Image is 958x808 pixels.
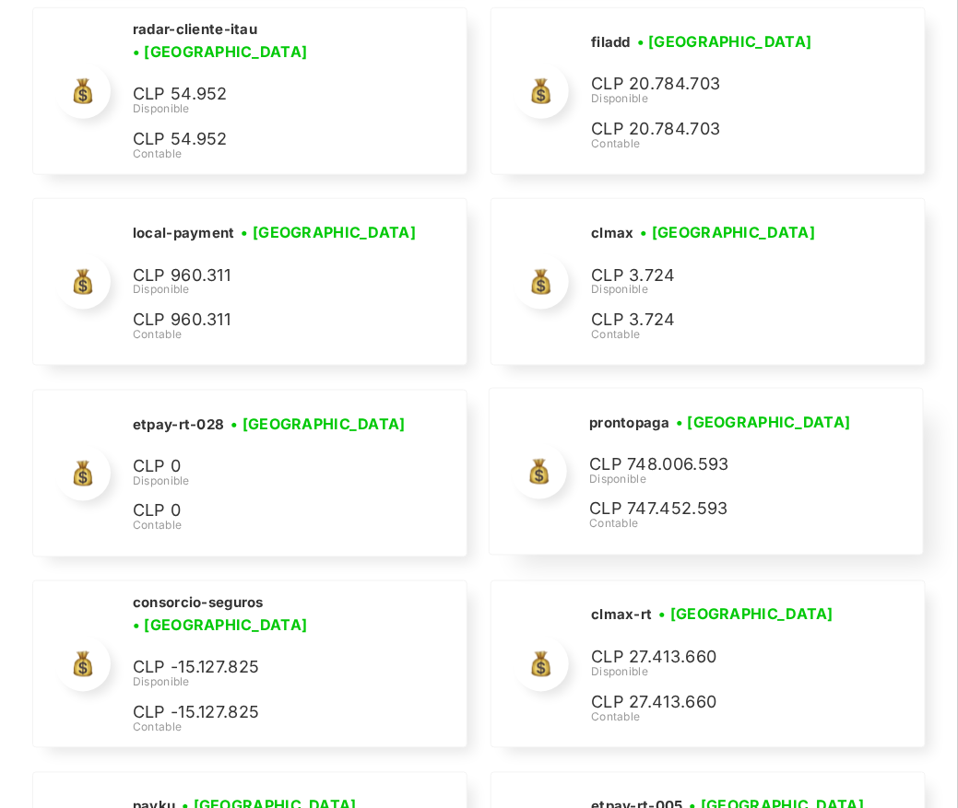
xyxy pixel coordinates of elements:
h3: • [GEOGRAPHIC_DATA] [231,413,406,435]
div: Contable [589,516,866,533]
p: CLP 960.311 [133,307,409,334]
div: Disponible [133,473,412,489]
p: CLP 748.006.593 [589,451,866,478]
div: Disponible [133,674,444,691]
h2: consorcio-seguros [133,594,264,613]
div: Contable [133,146,444,162]
div: Contable [133,326,423,343]
p: CLP 20.784.703 [591,71,868,98]
h3: • [GEOGRAPHIC_DATA] [241,221,416,243]
div: Disponible [589,471,866,487]
div: Disponible [133,281,423,298]
h2: local-payment [133,224,235,242]
h2: etpay-rt-028 [133,416,225,434]
h2: clmax-rt [591,606,652,625]
div: Contable [591,135,868,152]
h2: prontopaga [589,414,669,432]
h2: radar-cliente-itau [133,20,257,39]
p: CLP 0 [133,498,409,525]
h2: clmax [591,224,634,242]
p: CLP 20.784.703 [591,116,868,143]
h3: • [GEOGRAPHIC_DATA] [676,411,851,433]
p: CLP 54.952 [133,81,409,108]
p: CLP 3.724 [591,263,868,289]
h3: • [GEOGRAPHIC_DATA] [133,41,308,63]
p: CLP 54.952 [133,126,409,153]
p: CLP 27.413.660 [591,690,868,717]
div: Disponible [591,90,868,107]
h2: filadd [591,33,631,52]
div: Contable [591,709,868,726]
p: CLP 3.724 [591,307,868,334]
h3: • [GEOGRAPHIC_DATA] [637,30,812,53]
div: Disponible [591,664,868,681]
p: CLP 27.413.660 [591,645,868,672]
div: Contable [591,326,868,343]
div: Contable [133,720,444,736]
h3: • [GEOGRAPHIC_DATA] [658,603,834,626]
div: Disponible [133,100,444,117]
div: Contable [133,518,412,534]
p: CLP -15.127.825 [133,655,409,682]
div: Disponible [591,281,868,298]
p: CLP -15.127.825 [133,700,409,727]
h3: • [GEOGRAPHIC_DATA] [641,221,816,243]
p: CLP 747.452.593 [589,497,866,523]
h3: • [GEOGRAPHIC_DATA] [133,615,308,637]
p: CLP 960.311 [133,263,409,289]
p: CLP 0 [133,453,409,480]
